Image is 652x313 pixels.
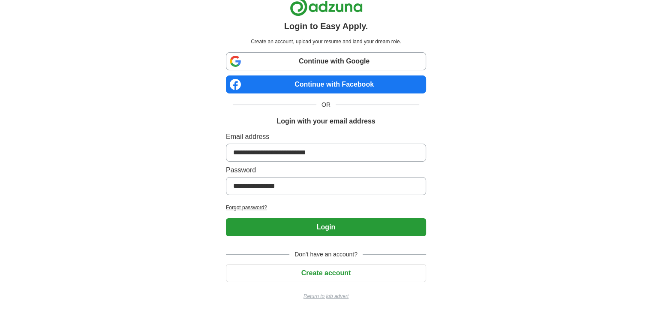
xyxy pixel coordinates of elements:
[226,218,426,236] button: Login
[226,292,426,300] a: Return to job advert
[226,204,426,211] a: Forgot password?
[316,100,336,109] span: OR
[226,165,426,175] label: Password
[228,38,424,45] p: Create an account, upload your resume and land your dream role.
[226,264,426,282] button: Create account
[226,132,426,142] label: Email address
[226,269,426,277] a: Create account
[284,20,368,33] h1: Login to Easy Apply.
[289,250,363,259] span: Don't have an account?
[226,75,426,93] a: Continue with Facebook
[226,52,426,70] a: Continue with Google
[276,116,375,126] h1: Login with your email address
